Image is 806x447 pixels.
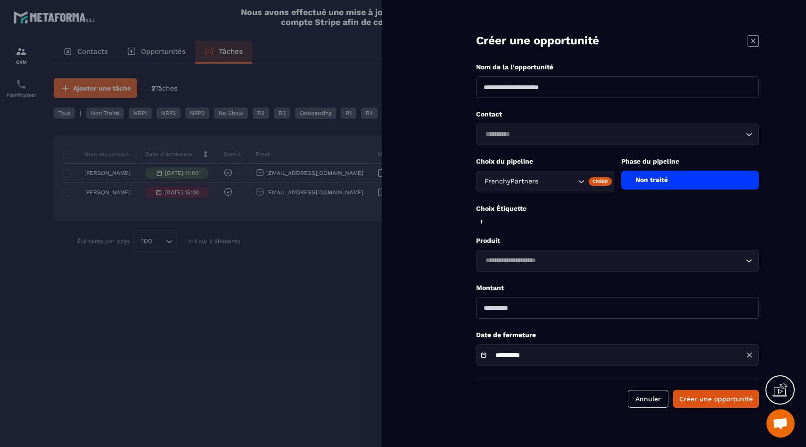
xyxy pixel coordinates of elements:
[621,157,759,166] p: Phase du pipeline
[476,283,759,292] p: Montant
[476,110,759,119] p: Contact
[628,390,668,408] button: Annuler
[673,390,759,408] button: Créer une opportunité
[476,250,759,272] div: Search for option
[476,331,759,339] p: Date de fermeture
[476,236,759,245] p: Produit
[589,177,612,186] div: Créer
[476,157,614,166] p: Choix du pipeline
[540,176,576,187] input: Search for option
[482,176,540,187] span: FrenchyPartners
[476,204,759,213] p: Choix Étiquette
[476,33,599,49] p: Créer une opportunité
[476,171,614,192] div: Search for option
[482,256,743,266] input: Search for option
[476,124,759,145] div: Search for option
[766,409,795,438] div: Ouvrir le chat
[476,63,759,72] p: Nom de la l'opportunité
[482,129,743,140] input: Search for option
